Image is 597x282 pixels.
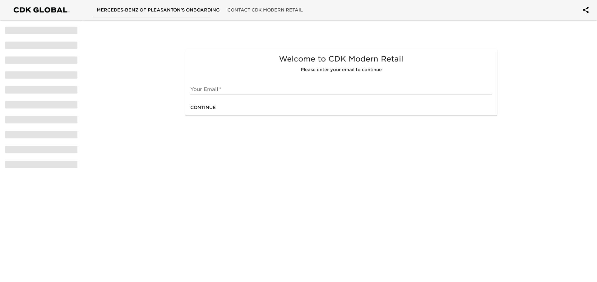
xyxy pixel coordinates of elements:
button: account of current user [578,2,593,17]
button: Continue [188,102,218,113]
h5: Welcome to CDK Modern Retail [190,54,492,64]
span: Contact CDK Modern Retail [227,6,303,14]
h6: Please enter your email to continue [190,66,492,73]
span: Mercedes-Benz of Pleasanton's Onboarding [97,6,220,14]
span: Continue [190,104,216,111]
